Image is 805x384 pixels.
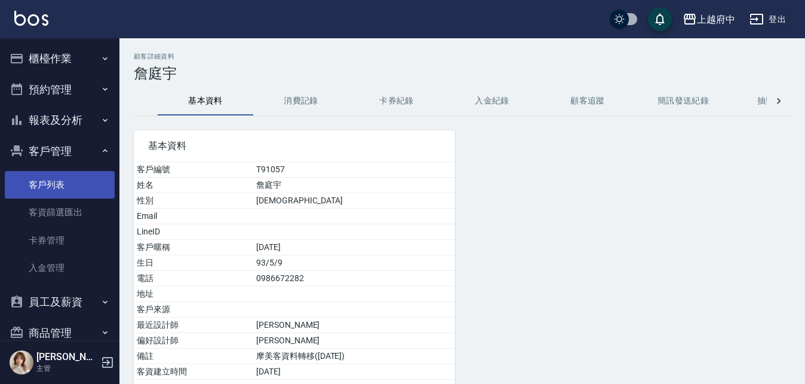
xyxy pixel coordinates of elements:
td: T91057 [253,162,455,178]
button: 入金紀錄 [444,87,540,115]
button: 櫃檯作業 [5,43,115,74]
button: 預約管理 [5,74,115,105]
td: 客資建立時間 [134,364,253,380]
button: 員工及薪資 [5,287,115,318]
td: 93/5/9 [253,255,455,271]
td: LineID [134,224,253,240]
p: 主管 [36,363,97,374]
a: 入金管理 [5,254,115,282]
button: 簡訊發送紀錄 [635,87,731,115]
td: [PERSON_NAME] [253,318,455,333]
td: 詹庭宇 [253,178,455,193]
td: Email [134,209,253,224]
td: 最近設計師 [134,318,253,333]
button: 上越府中 [678,7,740,32]
a: 客資篩選匯出 [5,199,115,226]
a: 客戶列表 [5,171,115,199]
h3: 詹庭宇 [134,65,791,82]
td: 摩美客資料轉移([DATE]) [253,349,455,364]
td: 生日 [134,255,253,271]
td: 備註 [134,349,253,364]
td: 客戶暱稱 [134,240,253,255]
td: 客戶來源 [134,302,253,318]
td: [PERSON_NAME] [253,333,455,349]
td: [DATE] [253,364,455,380]
button: 消費記錄 [253,87,349,115]
button: 報表及分析 [5,105,115,136]
span: 基本資料 [148,140,441,152]
button: 卡券紀錄 [349,87,444,115]
button: 基本資料 [158,87,253,115]
h2: 顧客詳細資料 [134,53,791,60]
button: 顧客追蹤 [540,87,635,115]
td: [DATE] [253,240,455,255]
td: 偏好設計師 [134,333,253,349]
td: 地址 [134,287,253,302]
button: 商品管理 [5,318,115,349]
img: Person [10,351,33,374]
button: 登出 [745,8,791,31]
img: Logo [14,11,48,26]
td: 電話 [134,271,253,287]
button: save [648,7,672,31]
td: 0986672282 [253,271,455,287]
td: 客戶編號 [134,162,253,178]
td: 姓名 [134,178,253,193]
a: 卡券管理 [5,227,115,254]
button: 客戶管理 [5,136,115,167]
h5: [PERSON_NAME] [36,351,97,363]
div: 上越府中 [697,12,735,27]
td: [DEMOGRAPHIC_DATA] [253,193,455,209]
td: 性別 [134,193,253,209]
